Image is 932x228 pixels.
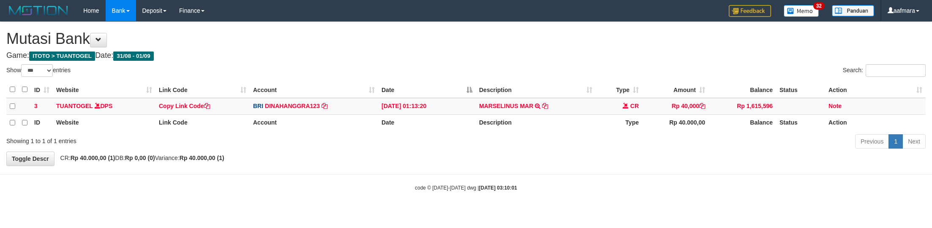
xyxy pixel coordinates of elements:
[159,103,210,109] a: Copy Link Code
[415,185,517,191] small: code © [DATE]-[DATE] dwg |
[642,81,709,98] th: Amount: activate to sort column ascending
[6,30,926,47] h1: Mutasi Bank
[709,98,776,115] td: Rp 1,615,596
[378,114,476,131] th: Date
[709,114,776,131] th: Balance
[888,134,903,149] a: 1
[34,103,38,109] span: 3
[729,5,771,17] img: Feedback.jpg
[479,185,517,191] strong: [DATE] 03:10:01
[155,81,250,98] th: Link Code: activate to sort column ascending
[53,81,155,98] th: Website: activate to sort column ascending
[6,64,71,77] label: Show entries
[476,114,596,131] th: Description
[155,114,250,131] th: Link Code
[6,52,926,60] h4: Game: Date:
[250,81,378,98] th: Account: activate to sort column ascending
[378,98,476,115] td: [DATE] 01:13:20
[180,155,224,161] strong: Rp 40.000,00 (1)
[843,64,926,77] label: Search:
[642,114,709,131] th: Rp 40.000,00
[784,5,819,17] img: Button%20Memo.svg
[56,103,93,109] a: TUANTOGEL
[542,103,548,109] a: Copy MARSELINUS MAR to clipboard
[866,64,926,77] input: Search:
[902,134,926,149] a: Next
[53,98,155,115] td: DPS
[813,2,825,10] span: 32
[825,114,926,131] th: Action
[378,81,476,98] th: Date: activate to sort column descending
[265,103,320,109] a: DINAHANGGRA123
[630,103,639,109] span: CR
[709,81,776,98] th: Balance
[113,52,154,61] span: 31/08 - 01/09
[6,133,382,145] div: Showing 1 to 1 of 1 entries
[6,4,71,17] img: MOTION_logo.png
[832,5,874,16] img: panduan.png
[21,64,53,77] select: Showentries
[29,52,95,61] span: ITOTO > TUANTOGEL
[476,81,596,98] th: Description: activate to sort column ascending
[699,103,705,109] a: Copy Rp 40,000 to clipboard
[31,114,53,131] th: ID
[6,152,55,166] a: Toggle Descr
[322,103,327,109] a: Copy DINAHANGGRA123 to clipboard
[53,114,155,131] th: Website
[253,103,263,109] span: BRI
[71,155,115,161] strong: Rp 40.000,00 (1)
[828,103,842,109] a: Note
[250,114,378,131] th: Account
[596,81,642,98] th: Type: activate to sort column ascending
[479,103,533,109] a: MARSELINUS MAR
[776,81,825,98] th: Status
[56,155,224,161] span: CR: DB: Variance:
[125,155,155,161] strong: Rp 0,00 (0)
[855,134,889,149] a: Previous
[825,81,926,98] th: Action: activate to sort column ascending
[642,98,709,115] td: Rp 40,000
[31,81,53,98] th: ID: activate to sort column ascending
[776,114,825,131] th: Status
[596,114,642,131] th: Type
